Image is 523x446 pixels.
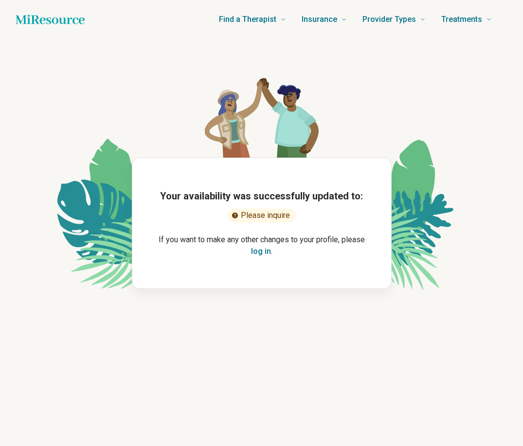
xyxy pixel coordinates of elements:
span: Treatments [441,13,482,26]
p: If you want to make any other changes to your profile, please . [148,234,376,257]
span: Find a Therapist [219,13,276,26]
a: Home page [16,10,85,29]
div: Please inquire [227,209,296,222]
h1: Your availability was successfully updated to: [160,189,363,203]
button: log in [251,246,271,257]
span: Provider Types [362,13,416,26]
span: Insurance [302,13,337,26]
